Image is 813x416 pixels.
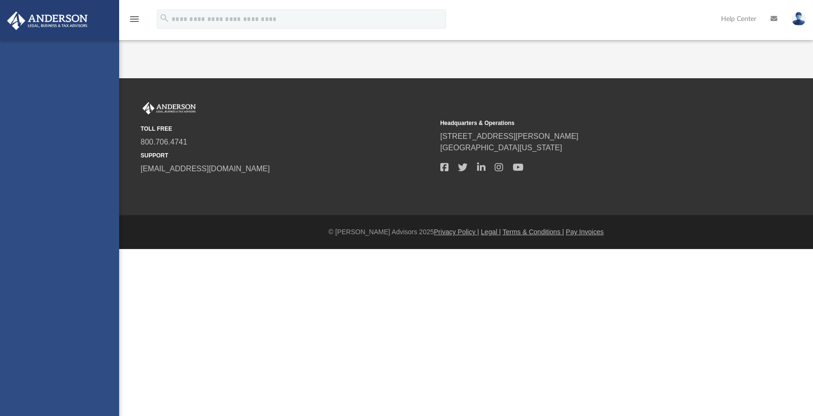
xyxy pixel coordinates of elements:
a: [EMAIL_ADDRESS][DOMAIN_NAME] [141,165,270,173]
i: search [159,13,170,23]
a: Terms & Conditions | [503,228,564,236]
a: 800.706.4741 [141,138,187,146]
div: © [PERSON_NAME] Advisors 2025 [119,227,813,237]
a: Pay Invoices [566,228,603,236]
img: User Pic [792,12,806,26]
img: Anderson Advisors Platinum Portal [4,11,91,30]
a: [GEOGRAPHIC_DATA][US_STATE] [440,144,562,152]
small: SUPPORT [141,151,434,160]
small: TOLL FREE [141,125,434,133]
i: menu [129,13,140,25]
a: menu [129,18,140,25]
small: Headquarters & Operations [440,119,733,127]
a: [STREET_ADDRESS][PERSON_NAME] [440,132,579,140]
a: Privacy Policy | [434,228,479,236]
img: Anderson Advisors Platinum Portal [141,102,198,114]
a: Legal | [481,228,501,236]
